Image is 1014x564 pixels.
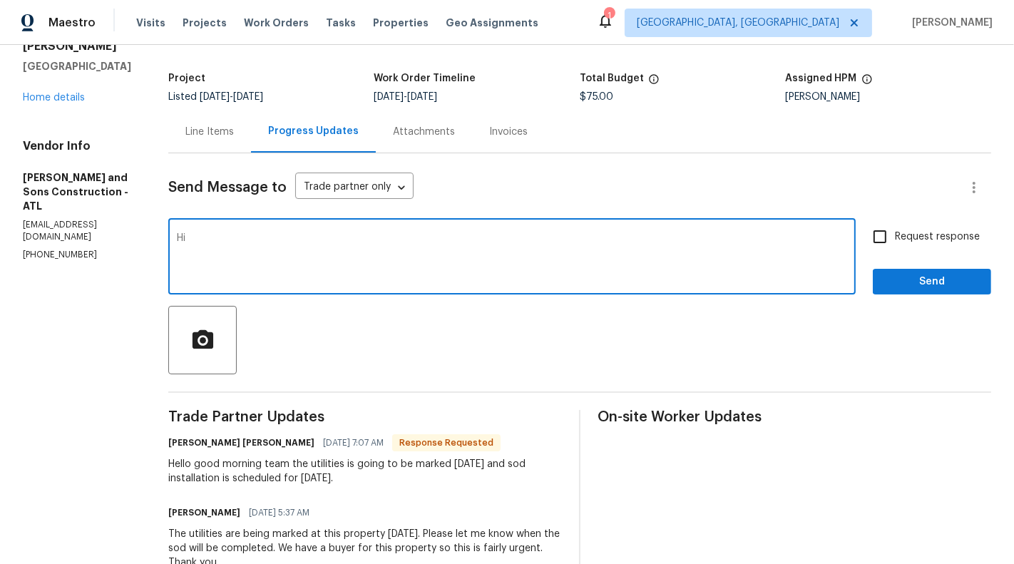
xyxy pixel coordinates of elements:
span: Send Message to [168,180,287,195]
h5: Project [168,73,205,83]
span: [GEOGRAPHIC_DATA], [GEOGRAPHIC_DATA] [637,16,839,30]
span: The total cost of line items that have been proposed by Opendoor. This sum includes line items th... [648,73,660,92]
div: Progress Updates [268,124,359,138]
span: [PERSON_NAME] [906,16,993,30]
span: Projects [183,16,227,30]
div: Line Items [185,125,234,139]
span: Trade Partner Updates [168,410,562,424]
span: Send [884,273,980,291]
div: Hello good morning team the utilities is going to be marked [DATE] and sod installation is schedu... [168,457,562,486]
span: - [374,92,438,102]
span: - [200,92,263,102]
span: [DATE] 7:07 AM [323,436,384,450]
span: Maestro [48,16,96,30]
textarea: Hi [177,233,847,283]
div: Trade partner only [295,176,414,200]
h5: Work Order Timeline [374,73,476,83]
h6: [PERSON_NAME] [168,506,240,520]
span: [DATE] 5:37 AM [249,506,309,520]
button: Send [873,269,991,295]
span: Properties [373,16,429,30]
span: [DATE] [408,92,438,102]
span: [DATE] [374,92,404,102]
h5: [GEOGRAPHIC_DATA] [23,59,134,73]
span: The hpm assigned to this work order. [861,73,873,92]
h6: [PERSON_NAME] [PERSON_NAME] [168,436,314,450]
span: Request response [895,230,980,245]
div: Attachments [393,125,455,139]
span: $75.00 [580,92,613,102]
h5: Total Budget [580,73,644,83]
div: Invoices [489,125,528,139]
span: Tasks [326,18,356,28]
div: [PERSON_NAME] [786,92,992,102]
p: [PHONE_NUMBER] [23,249,134,261]
span: Listed [168,92,263,102]
span: [DATE] [200,92,230,102]
h5: Assigned HPM [786,73,857,83]
span: Geo Assignments [446,16,538,30]
span: Visits [136,16,165,30]
a: Home details [23,93,85,103]
span: Response Requested [394,436,499,450]
span: [DATE] [233,92,263,102]
span: Work Orders [244,16,309,30]
div: 1 [604,9,614,23]
span: On-site Worker Updates [598,410,991,424]
h4: Vendor Info [23,139,134,153]
h5: [PERSON_NAME] and Sons Construction - ATL [23,170,134,213]
p: [EMAIL_ADDRESS][DOMAIN_NAME] [23,219,134,243]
